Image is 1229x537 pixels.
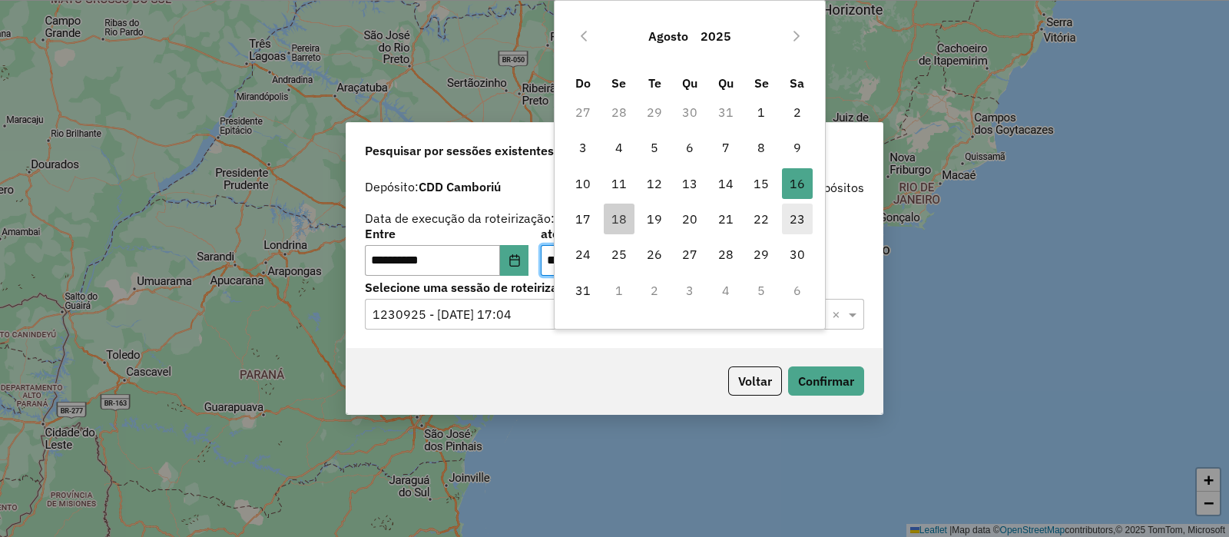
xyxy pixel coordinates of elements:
span: 23 [782,204,813,234]
td: 13 [672,166,707,201]
span: 21 [711,204,741,234]
td: 28 [601,94,636,130]
strong: CDD Camboriú [419,179,501,194]
td: 28 [708,237,744,272]
td: 31 [708,94,744,130]
td: 25 [601,237,636,272]
span: 10 [568,168,598,199]
td: 30 [779,237,814,272]
td: 15 [744,166,779,201]
button: Previous Month [571,24,596,48]
button: Choose Month [642,18,694,55]
button: Choose Date [500,245,529,276]
span: 15 [746,168,777,199]
td: 26 [637,237,672,272]
td: 3 [672,273,707,308]
button: Voltar [728,366,782,396]
span: Qu [718,75,734,91]
td: 3 [565,130,601,165]
span: 19 [639,204,670,234]
span: 24 [568,239,598,270]
td: 14 [708,166,744,201]
span: 27 [674,239,705,270]
span: 28 [711,239,741,270]
td: 20 [672,201,707,237]
td: 4 [601,130,636,165]
td: 2 [637,273,672,308]
span: Qu [682,75,697,91]
span: 4 [604,132,634,163]
td: 29 [744,237,779,272]
td: 9 [779,130,814,165]
span: 20 [674,204,705,234]
td: 10 [565,166,601,201]
button: Next Month [784,24,809,48]
span: 18 [604,204,634,234]
td: 17 [565,201,601,237]
td: 2 [779,94,814,130]
span: Clear all [832,305,845,323]
td: 22 [744,201,779,237]
span: 17 [568,204,598,234]
td: 16 [779,166,814,201]
button: Choose Year [694,18,737,55]
button: Confirmar [788,366,864,396]
td: 6 [672,130,707,165]
td: 30 [672,94,707,130]
span: Do [575,75,591,91]
td: 8 [744,130,779,165]
span: 25 [604,239,634,270]
label: Entre [365,224,528,243]
td: 21 [708,201,744,237]
td: 12 [637,166,672,201]
label: Depósito: [365,177,501,196]
span: 13 [674,168,705,199]
span: 2 [782,97,813,128]
span: Sa [790,75,804,91]
td: 1 [744,94,779,130]
span: 22 [746,204,777,234]
span: 3 [568,132,598,163]
span: Pesquisar por sessões existentes [365,141,554,160]
label: Selecione uma sessão de roteirização: [365,278,864,297]
td: 4 [708,273,744,308]
td: 5 [637,130,672,165]
span: 29 [746,239,777,270]
span: 6 [674,132,705,163]
td: 24 [565,237,601,272]
td: 11 [601,166,636,201]
span: 5 [639,132,670,163]
td: 27 [672,237,707,272]
label: até [541,224,704,243]
span: 1 [746,97,777,128]
span: 12 [639,168,670,199]
span: 11 [604,168,634,199]
span: 26 [639,239,670,270]
span: 14 [711,168,741,199]
span: Se [754,75,769,91]
span: 31 [568,275,598,306]
td: 27 [565,94,601,130]
span: Te [648,75,661,91]
td: 7 [708,130,744,165]
td: 6 [779,273,814,308]
td: 18 [601,201,636,237]
span: 9 [782,132,813,163]
td: 1 [601,273,636,308]
td: 31 [565,273,601,308]
td: 19 [637,201,672,237]
span: 7 [711,132,741,163]
td: 29 [637,94,672,130]
label: Data de execução da roteirização: [365,209,555,227]
span: 30 [782,239,813,270]
td: 5 [744,273,779,308]
span: Se [611,75,626,91]
span: 8 [746,132,777,163]
span: 16 [782,168,813,199]
td: 23 [779,201,814,237]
